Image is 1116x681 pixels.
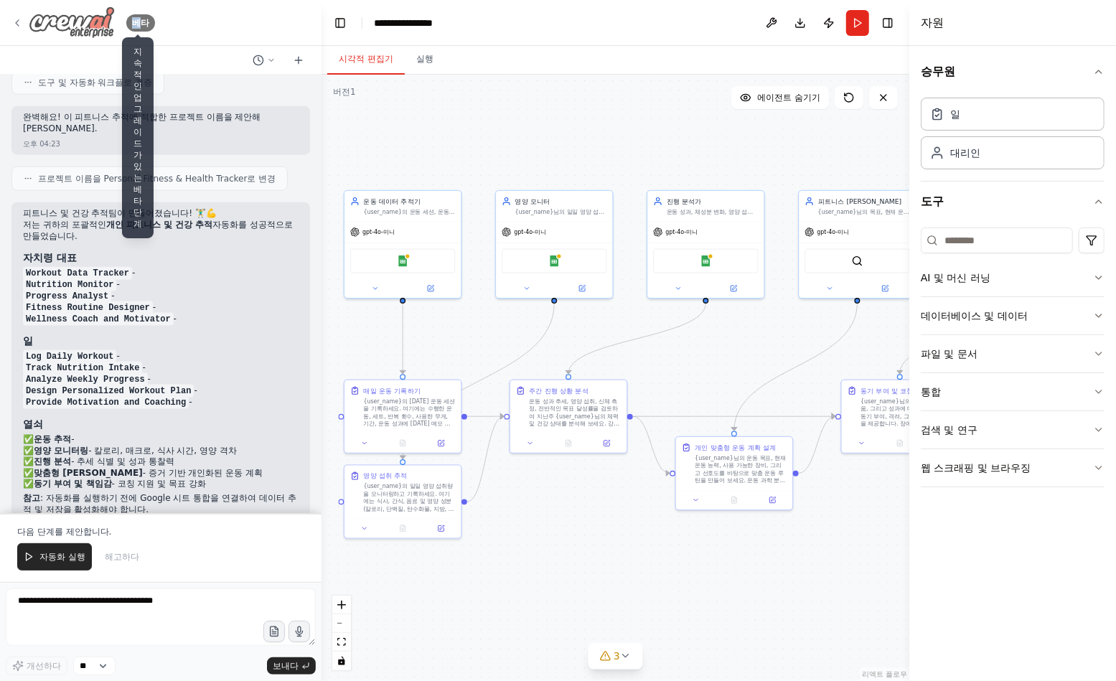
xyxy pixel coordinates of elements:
[921,194,944,208] font: 도구
[23,208,217,218] font: 피트니스 및 건강 추적팀이 만들어졌습니다! 🏋️‍♂️💪
[878,13,898,33] button: 오른쪽 사이드바 숨기기
[398,304,559,459] g: Edge from b7d92167-3f41-415c-8fd3-d21fff4429b2 to 40b2599b-17ad-485f-a076-1704e249eab0
[23,220,293,241] font: 자동화를 성공적으로 만들었습니다.
[344,190,462,299] div: 운동 데이터 추적기{user_name}의 운동 세션, 운동 세부 정보, 세트 수, 반복 횟수, 무게, 운동 시간을 추적하고 기록하세요. 종합적인 운동 기록을 유지하고 정확한 ...
[333,87,350,97] font: 버전
[591,438,623,449] button: 사이드 패널에서 열기
[332,614,351,633] button: 축소하다
[756,494,789,506] button: 사이드 패널에서 열기
[921,259,1105,296] button: AI 및 머신 러닝
[111,291,114,301] font: -
[344,380,462,454] div: 매일 운동 기록하기{user_name}의 [DATE] 운동 세션을 기록하세요. 여기에는 수행한 운동, 세트, ​​반복 횟수, 사용한 무게, 기간, 운동 성과에 [DATE] 메...
[23,493,40,503] font: 참고
[105,552,139,562] font: 해고하다
[714,494,754,506] button: 출력이 없습니다
[633,412,670,478] g: Edge from 7959c495-8c61-4c68-8e1d-01f0135a0008 to 489d311c-d605-4c65-82db-95cebc4f5a2f
[614,650,620,662] font: 3
[363,483,454,520] font: {user_name}의 일일 영양 섭취량을 모니터링하고 기록하세요. 여기에는 식사, 간식, 음료 및 영양 성분(칼로리, 단백질, 탄수화물, 지방, 주요 비타민 및 미네랄)이 ...
[921,222,1105,499] div: 도구
[23,468,34,478] font: ✅
[633,412,835,421] g: Edge from 7959c495-8c61-4c68-8e1d-01f0135a0008 to 8fb3386d-c1e2-4432-be87-1e3581259137
[132,18,149,28] font: 베타
[344,464,462,539] div: 영양 섭취 추적{user_name}의 일일 영양 섭취량을 모니터링하고 기록하세요. 여기에는 식사, 간식, 음료 및 영양 성분(칼로리, 단백질, 탄수화물, 지방, 주요 비타민 ...
[818,197,902,205] font: 피트니스 [PERSON_NAME]
[289,621,310,642] button: 클릭하여 자동화 아이디어를 말해보세요
[98,543,146,570] button: 해고하다
[398,304,408,375] g: Edge from 8f836afd-b4bd-4157-9272-3e5d8fc28a50 to 86781ad4-e52e-4487-88c8-be7958a737be
[363,387,421,395] font: 매일 운동 기록하기
[363,472,407,480] font: 영양 섭취 추적
[858,283,912,294] button: 사이드 패널에서 열기
[675,436,794,511] div: 개인 맞춤형 운동 계획 설계{user_name}님의 운동 목표, 현재 운동 능력, 사용 가능한 장비, 그리고 선호도를 바탕으로 맞춤 운동 루틴을 만들어 보세요. 운동 과학 분...
[23,335,33,347] font: 일
[798,190,916,299] div: 피트니스 [PERSON_NAME]{user_name}님의 목표, 현재 운동 수준, 선호도, 사용 가능한 장비 등을 고려하여 맞춤형 운동 루틴을 설계해 보세요. 근거 기반 트레...
[267,657,316,675] button: 보내다
[23,112,261,133] font: 완벽해요! 이 피트니스 추적에 적합한 프로젝트 이름을 제안해 [PERSON_NAME].
[23,446,34,456] font: ✅
[23,278,116,291] code: Nutrition Monitor
[116,351,119,361] font: -
[548,255,560,267] img: 구글 시트
[189,397,192,407] font: -
[921,335,1105,372] button: 파일 및 문서
[23,252,77,263] font: 자치령 대표
[757,93,820,103] font: 에이전트 숨기기
[29,6,115,39] img: 심벌 마크
[731,86,829,109] button: 에이전트 숨기기
[132,268,135,278] font: -
[647,190,765,299] div: 진행 분석가운동 성과, 체성분 변화, 영양 섭취를 검토하여 {user_name}님의 건강 및 체력 향상 추세를 분석합니다. 통찰력을 얻고 개선이 필요한 부분을 파악하세요.gp...
[921,65,955,78] font: 승무원
[588,643,643,670] button: 3
[425,523,457,535] button: 사이드 패널에서 열기
[817,229,850,235] font: gpt-4o-미니
[6,657,67,675] button: 개선하다
[799,412,835,478] g: Edge from 489d311c-d605-4c65-82db-95cebc4f5a2f to 8fb3386d-c1e2-4432-be87-1e3581259137
[852,255,863,267] img: SerperDevTool
[339,54,393,64] font: 시각적 편집기
[529,387,589,395] font: 주간 진행 상황 분석
[862,670,907,678] font: 리액트 플로우
[383,438,423,449] button: 출력이 없습니다
[880,438,920,449] button: 출력이 없습니다
[34,479,112,489] font: 동기 부여 및 책임감
[515,208,605,245] font: {user_name}님의 일일 영양 섭취량을 모니터링하고 분석하여 칼로리, 다량 영양소, 미량 영양소, 식사 시간을 추적합니다. 식단의 영양 패턴과 부족한 부분을 파악하세요.
[27,661,61,671] font: 개선하다
[416,54,433,64] font: 실행
[23,267,132,280] code: Workout Data Tracker
[921,16,944,29] font: 자원
[665,229,698,235] font: gpt-4o-미니
[950,147,980,159] font: 대리인
[332,596,351,614] button: 확대하다
[34,456,71,466] font: 진행 분석
[921,297,1105,334] button: 데이터베이스 및 데이터
[23,396,189,409] code: Provide Motivation and Coaching
[263,621,285,642] button: 파일 업로드
[510,380,628,454] div: 주간 진행 상황 분석운동 성과 추세, 영양 섭취, 신체 측정, 전반적인 목표 달성률을 검토하여 지난주 {user_name}님의 체력 및 건강 상태를 분석해 보세요. 강점, 개...
[38,174,276,184] font: 프로젝트 이름을 Personal Fitness & Health Tracker로 변경
[23,418,43,430] font: 열쇠
[363,197,421,205] font: 운동 데이터 추적기
[143,468,263,478] font: - 증거 기반 개인화된 운동 계획
[287,52,310,69] button: 새로운 채팅을 시작하세요
[34,446,88,456] font: 영양 모니터링
[695,455,786,507] font: {user_name}님의 운동 목표, 현재 운동 능력, 사용 가능한 장비, 그리고 선호도를 바탕으로 맞춤 운동 루틴을 만들어 보세요. 운동 과학 분야의 최신 모범 사례를 조사...
[39,552,85,562] font: 자동화 실행
[841,380,960,454] div: 동기 부여 및 코칭 제공{user_name}님의 진행 상황, 어려움, 그리고 성과에 따라 개인 맞춤형 동기 부여, 격려, 그리고 코칭 지원을 제공합니다. 장애나 우려 사항을 ...
[467,412,504,421] g: Edge from 86781ad4-e52e-4487-88c8-be7958a737be to 7959c495-8c61-4c68-8e1d-01f0135a0008
[818,208,909,253] font: {user_name}님의 목표, 현재 운동 수준, 선호도, 사용 가능한 장비 등을 고려하여 맞춤형 운동 루틴을 설계해 보세요. 근거 기반 트레이닝 방법을 연구하고 체계적인 운...
[862,670,907,678] a: React Flow 속성
[363,398,455,434] font: {user_name}의 [DATE] 운동 세션을 기록하세요. 여기에는 수행한 운동, 세트, ​​반복 횟수, 사용한 무게, 기간, 운동 성과에 [DATE] 메모 또는 운동 중 ...
[23,434,34,444] font: ✅
[330,13,350,33] button: 왼쪽 사이드바 숨기기
[921,411,1105,448] button: 검색 및 연구
[38,78,152,88] font: 도구 및 자동화 워크플로 검증
[667,197,702,205] font: 진행 분석가
[23,290,111,303] code: Progress Analyst
[921,310,1028,321] font: 데이터베이스 및 데이터
[148,374,151,384] font: -
[383,523,423,535] button: 출력이 없습니다
[23,140,60,148] font: 오후 04:23
[729,304,862,431] g: Edge from 8e7d84ba-f4e4-4da1-a0b4-05c8db8682cd to 489d311c-d605-4c65-82db-95cebc4f5a2f
[34,434,71,444] font: 운동 추적
[861,398,952,442] font: {user_name}님의 진행 상황, 어려움, 그리고 성과에 따라 개인 맞춤형 동기 부여, 격려, 그리고 코칭 지원을 제공합니다. 장애나 우려 사항을 해결하고 건강 목표 달성...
